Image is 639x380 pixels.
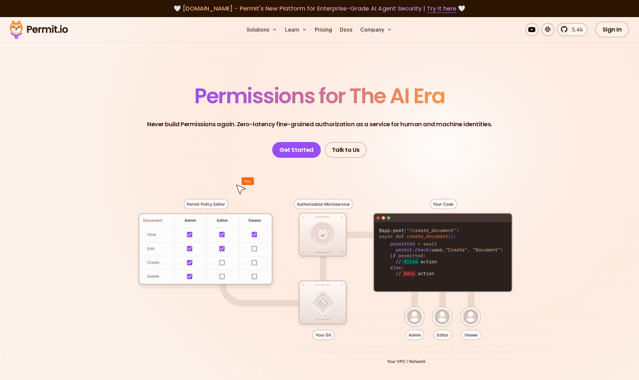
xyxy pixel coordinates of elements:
[337,23,355,36] a: Docs
[312,23,335,36] a: Pricing
[358,23,395,36] button: Company
[183,4,456,12] span: [DOMAIN_NAME] - Permit's New Platform for Enterprise-Grade AI Agent Security |
[568,26,583,34] span: 5.4k
[595,22,629,37] a: Sign In
[147,120,492,129] p: Never build Permissions again. Zero-latency fine-grained authorization as a service for human and...
[325,142,367,158] a: Talk to Us
[194,81,445,110] span: Permissions for The AI Era
[16,4,623,13] div: 🤍 🤍
[244,23,280,36] button: Solutions
[427,4,456,13] a: Try it here
[7,18,71,41] img: Permit logo
[272,142,321,158] a: Get Started
[557,23,587,36] a: 5.4k
[282,23,310,36] button: Learn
